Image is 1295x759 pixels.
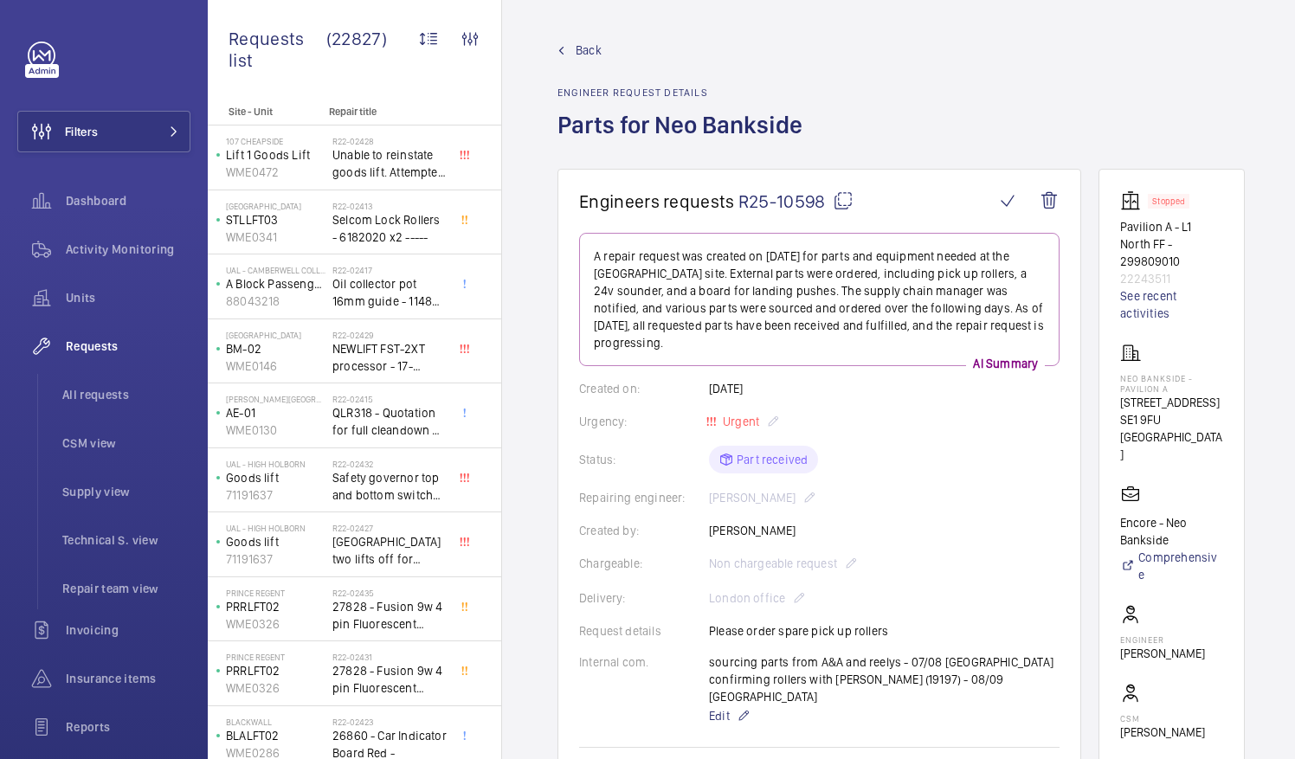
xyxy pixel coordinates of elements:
span: Reports [66,718,190,736]
h2: R22-02429 [332,330,447,340]
p: 88043218 [226,293,325,310]
p: Goods lift [226,533,325,550]
p: AE-01 [226,404,325,421]
p: Prince Regent [226,588,325,598]
p: A repair request was created on [DATE] for parts and equipment needed at the [GEOGRAPHIC_DATA] si... [594,248,1045,351]
h2: R22-02431 [332,652,447,662]
h2: R22-02415 [332,394,447,404]
p: [PERSON_NAME][GEOGRAPHIC_DATA] [226,394,325,404]
p: Engineer [1120,634,1205,645]
span: Units [66,289,190,306]
h2: R22-02432 [332,459,447,469]
p: [STREET_ADDRESS] [1120,394,1223,411]
span: Oil collector pot 16mm guide - 11482 x2 [332,275,447,310]
p: A Block Passenger Lift 2 (B) L/H [226,275,325,293]
span: 27828 - Fusion 9w 4 pin Fluorescent Lamp / Bulb - Used on Prince regent lift No2 car top test con... [332,662,447,697]
span: Safety governor top and bottom switches not working from an immediate defect. Lift passenger lift... [332,469,447,504]
span: R25-10598 [738,190,854,212]
p: 71191637 [226,550,325,568]
span: Insurance items [66,670,190,687]
span: QLR318 - Quotation for full cleandown of lift and motor room at, Workspace, [PERSON_NAME][GEOGRAP... [332,404,447,439]
span: Filters [65,123,98,140]
p: [PERSON_NAME] [1120,724,1205,741]
p: [GEOGRAPHIC_DATA] [226,330,325,340]
p: [PERSON_NAME] [1120,645,1205,662]
p: WME0130 [226,421,325,439]
p: SE1 9FU [GEOGRAPHIC_DATA] [1120,411,1223,463]
p: WME0341 [226,228,325,246]
p: Repair title [329,106,443,118]
p: [GEOGRAPHIC_DATA] [226,201,325,211]
p: Prince Regent [226,652,325,662]
p: Goods lift [226,469,325,486]
span: Engineers requests [579,190,735,212]
p: 22243511 [1120,270,1223,287]
h2: R22-02423 [332,717,447,727]
p: STLLFT03 [226,211,325,228]
span: Requests list [229,28,326,71]
span: Invoicing [66,621,190,639]
p: UAL - High Holborn [226,459,325,469]
p: PRRLFT02 [226,598,325,615]
img: elevator.svg [1120,190,1148,211]
span: Supply view [62,483,190,500]
p: PRRLFT02 [226,662,325,679]
h2: R22-02435 [332,588,447,598]
p: WME0326 [226,615,325,633]
span: [GEOGRAPHIC_DATA] two lifts off for safety governor rope switches at top and bottom. Immediate de... [332,533,447,568]
a: Comprehensive [1120,549,1223,583]
span: 27828 - Fusion 9w 4 pin Fluorescent Lamp / Bulb - Used on Prince regent lift No2 car top test con... [332,598,447,633]
p: 71191637 [226,486,325,504]
span: Requests [66,338,190,355]
h2: Engineer request details [557,87,813,99]
span: Dashboard [66,192,190,209]
a: See recent activities [1120,287,1223,322]
span: Edit [709,707,730,724]
p: Stopped [1152,198,1185,204]
p: BLALFT02 [226,727,325,744]
h1: Parts for Neo Bankside [557,109,813,169]
p: Site - Unit [208,106,322,118]
p: WME0472 [226,164,325,181]
p: WME0326 [226,679,325,697]
button: Filters [17,111,190,152]
span: All requests [62,386,190,403]
p: Blackwall [226,717,325,727]
p: WME0146 [226,357,325,375]
h2: R22-02427 [332,523,447,533]
p: Encore - Neo Bankside [1120,514,1223,549]
span: CSM view [62,434,190,452]
span: Repair team view [62,580,190,597]
span: Unable to reinstate goods lift. Attempted to swap control boards with PL2, no difference. Technic... [332,146,447,181]
span: NEWLIFT FST-2XT processor - 17-02000003 1021,00 euros x1 [332,340,447,375]
p: CSM [1120,713,1205,724]
h2: R22-02417 [332,265,447,275]
p: Pavilion A - L1 North FF - 299809010 [1120,218,1223,270]
span: Selcom Lock Rollers - 6182020 x2 ----- [332,211,447,246]
p: UAL - Camberwell College of Arts [226,265,325,275]
h2: R22-02413 [332,201,447,211]
span: Technical S. view [62,531,190,549]
p: BM-02 [226,340,325,357]
p: 107 Cheapside [226,136,325,146]
p: Lift 1 Goods Lift [226,146,325,164]
p: Neo Bankside - Pavilion A [1120,373,1223,394]
span: Activity Monitoring [66,241,190,258]
span: Back [576,42,602,59]
p: AI Summary [966,355,1045,372]
h2: R22-02428 [332,136,447,146]
p: UAL - High Holborn [226,523,325,533]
